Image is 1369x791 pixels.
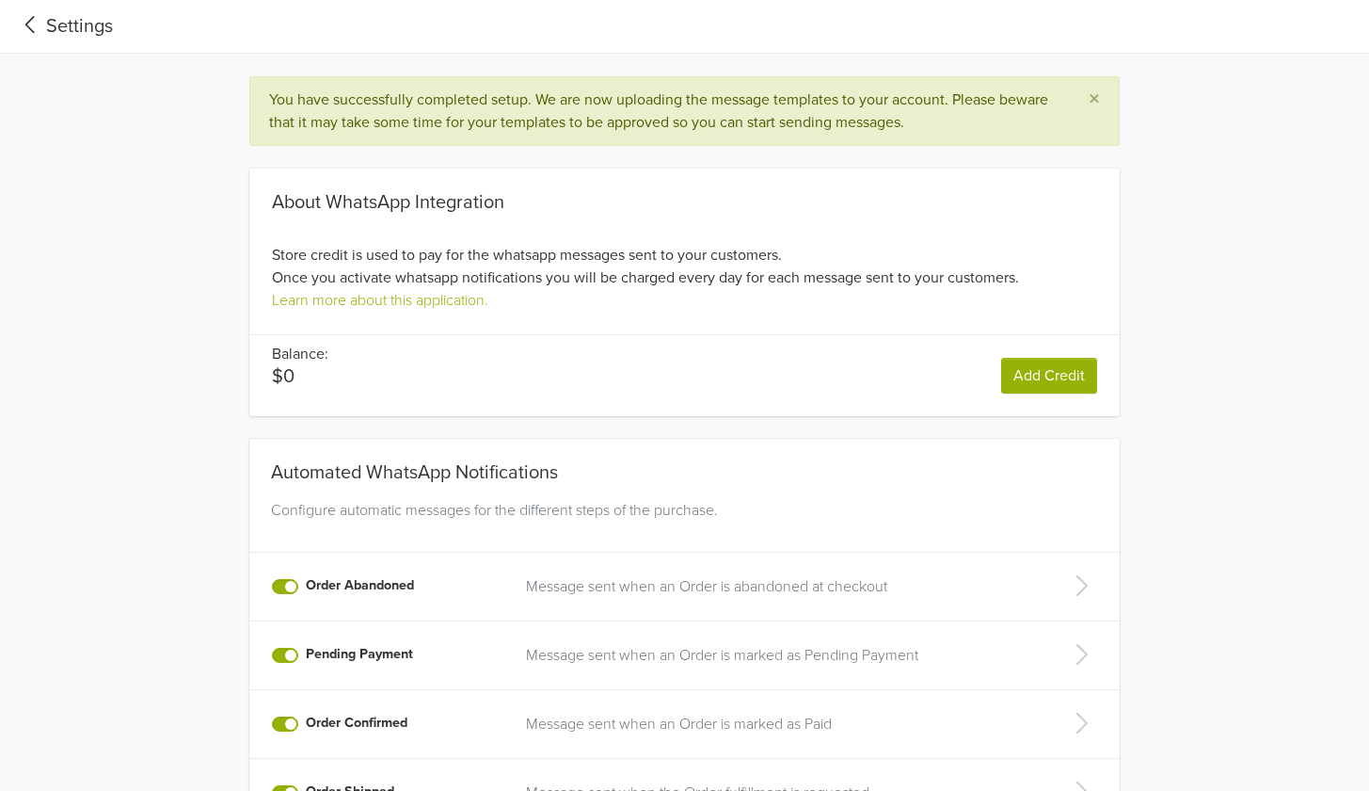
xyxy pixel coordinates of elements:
div: Configure automatic messages for the different steps of the purchase. [263,499,1106,544]
div: Store credit is used to pay for the whatsapp messages sent to your customers. Once you activate w... [249,191,1120,312]
a: Message sent when an Order is abandoned at checkout [526,575,1031,598]
div: You have successfully completed setup. We are now uploading the message templates to your account... [269,89,1059,134]
div: About WhatsApp Integration [272,191,1097,214]
a: Settings [15,12,113,40]
label: Order Confirmed [306,713,407,734]
label: Pending Payment [306,644,413,665]
span: × [1089,86,1100,113]
a: Learn more about this application. [272,291,488,310]
label: Order Abandoned [306,575,414,596]
a: Add Credit [1001,358,1097,394]
a: Message sent when an Order is marked as Paid [526,713,1031,735]
div: Automated WhatsApp Notifications [263,439,1106,492]
p: $0 [272,365,328,388]
a: Message sent when an Order is marked as Pending Payment [526,644,1031,667]
p: Balance: [272,343,328,365]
